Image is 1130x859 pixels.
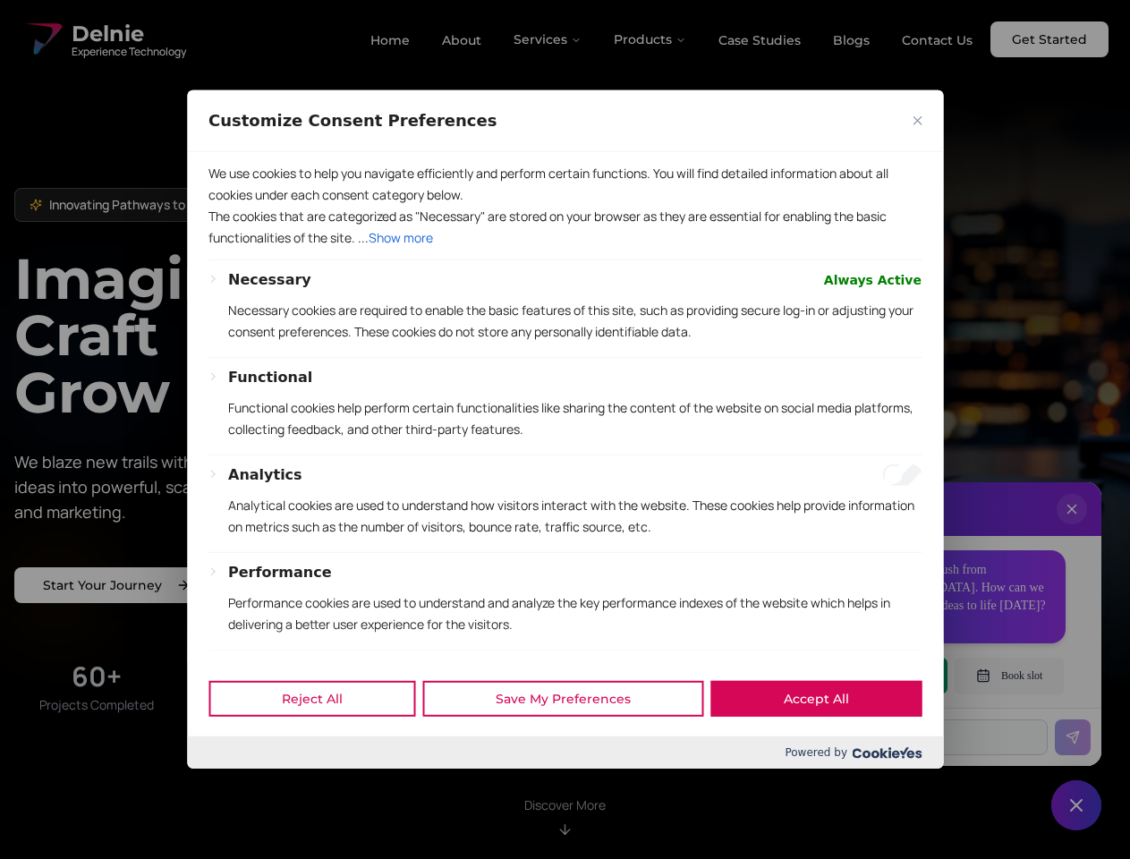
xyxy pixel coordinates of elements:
[824,269,922,291] span: Always Active
[228,300,922,343] p: Necessary cookies are required to enable the basic features of this site, such as providing secur...
[228,592,922,635] p: Performance cookies are used to understand and analyze the key performance indexes of the website...
[228,562,332,583] button: Performance
[882,464,922,486] input: Enable Analytics
[208,163,922,206] p: We use cookies to help you navigate efficiently and perform certain functions. You will find deta...
[228,269,311,291] button: Necessary
[208,110,497,132] span: Customize Consent Preferences
[852,747,922,759] img: Cookieyes logo
[208,206,922,249] p: The cookies that are categorized as "Necessary" are stored on your browser as they are essential ...
[228,495,922,538] p: Analytical cookies are used to understand how visitors interact with the website. These cookies h...
[369,227,433,249] button: Show more
[710,681,922,717] button: Accept All
[913,116,922,125] img: Close
[228,464,302,486] button: Analytics
[422,681,703,717] button: Save My Preferences
[187,736,943,769] div: Powered by
[208,681,415,717] button: Reject All
[228,367,312,388] button: Functional
[228,397,922,440] p: Functional cookies help perform certain functionalities like sharing the content of the website o...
